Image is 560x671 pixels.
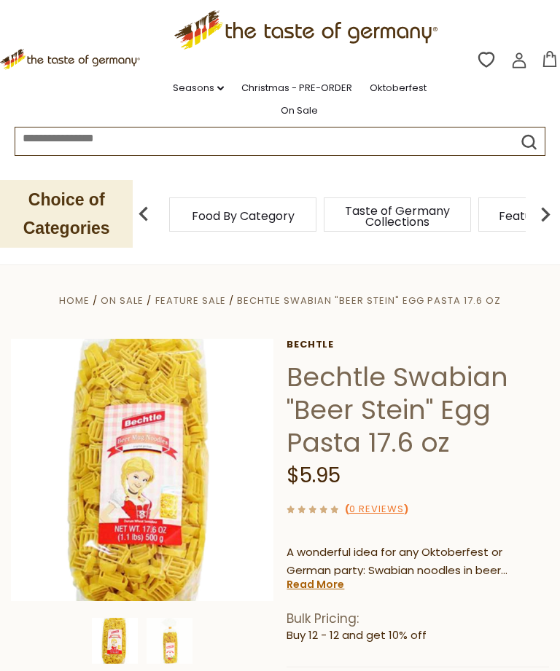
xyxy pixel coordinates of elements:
a: 0 Reviews [349,502,404,517]
h1: Bechtle Swabian "Beer Stein" Egg Pasta 17.6 oz [287,361,549,459]
p: A wonderful idea for any Oktoberfest or German party: Swabian noodles in beer [PERSON_NAME] shape... [287,544,549,580]
img: Bechtle Swabian "Beer Stein" Egg Pasta 17.6 oz [92,618,138,664]
a: Read More [287,577,344,592]
a: Oktoberfest [370,80,427,96]
a: Bechtle [287,339,549,350]
span: ( ) [345,502,408,516]
a: Taste of Germany Collections [339,205,456,227]
a: Home [59,294,90,307]
img: previous arrow [129,200,158,229]
a: Feature Sale [155,294,226,307]
img: Bechtle Swabian "Beer Stein" Egg Pasta 17.6 oz [147,618,192,664]
li: Buy 12 - 12 and get 10% off [287,627,549,645]
img: next arrow [531,200,560,229]
a: Bechtle Swabian "Beer Stein" Egg Pasta 17.6 oz [237,294,501,307]
img: Bechtle Swabian "Beer Stein" Egg Pasta 17.6 oz [11,339,273,601]
h1: Bulk Pricing: [287,611,549,627]
a: Food By Category [192,211,295,221]
a: Christmas - PRE-ORDER [241,80,352,96]
a: On Sale [101,294,144,307]
a: Seasons [173,80,224,96]
a: On Sale [281,103,318,119]
span: $5.95 [287,461,341,490]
